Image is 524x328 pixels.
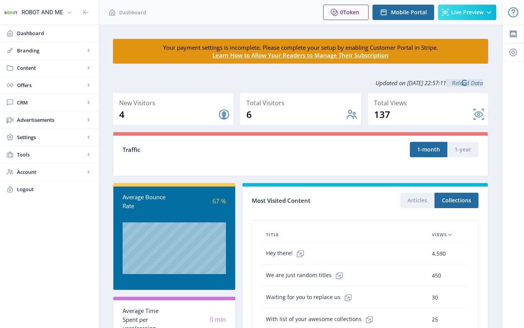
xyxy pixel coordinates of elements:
[113,73,489,93] div: Updated on [DATE] 22:57:11
[266,312,377,327] span: With list of your awesome collections
[372,5,434,20] button: Mobile Portal
[17,168,85,176] span: Account
[374,98,485,108] div: Total Views
[410,142,447,157] button: 1-month
[447,142,479,157] button: 1-year
[323,5,369,20] button: 0Token
[374,108,473,121] div: 137
[17,47,85,54] span: Branding
[266,246,308,261] span: Hey there!
[343,8,359,16] span: Token
[17,81,85,89] span: Offers
[134,44,467,59] div: Your payment settings is incomplete. Please complete your setup by enabling Customer Portal in St...
[266,268,347,283] span: We are just random titles
[391,9,427,15] span: Mobile Portal
[438,5,496,20] button: Live Preview
[252,195,365,207] div: Most Visited Content
[246,98,357,108] div: Total Visitors
[446,79,483,87] a: Reload Data
[17,133,85,141] span: Settings
[266,290,356,305] span: Waiting for you to replace us
[123,193,174,210] div: Average Bounce Rate
[119,98,230,108] div: New Visitors
[17,99,85,106] span: CRM
[266,230,279,239] span: Title
[123,145,301,154] div: Traffic
[432,230,447,239] span: Views
[17,116,85,124] span: Advertisements
[451,9,484,15] span: Live Preview
[17,29,93,37] span: Dashboard
[432,315,438,324] span: 25
[435,193,479,208] button: Collections
[246,108,345,121] div: 6
[119,8,146,16] span: Dashboard
[17,64,85,72] span: Content
[432,271,441,280] span: 450
[432,249,446,258] span: 4,590
[22,4,63,21] div: ROBOT AND ME
[17,151,85,158] span: Tools
[432,293,438,302] span: 30
[17,185,93,193] span: Logout
[5,6,17,19] img: properties.app_icon.png
[212,51,389,59] a: Learn How to Allow Your Readers to Manage Their Subscription
[119,108,218,121] div: 4
[400,193,435,208] button: Articles
[212,197,226,205] span: 67 %
[174,315,226,324] div: 0 min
